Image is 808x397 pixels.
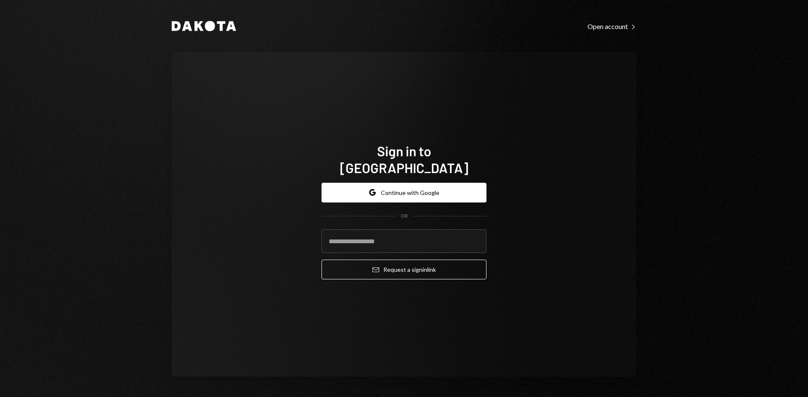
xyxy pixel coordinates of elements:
button: Continue with Google [322,183,486,202]
div: OR [401,213,408,220]
div: Open account [587,22,636,31]
button: Request a signinlink [322,260,486,279]
h1: Sign in to [GEOGRAPHIC_DATA] [322,142,486,176]
a: Open account [587,21,636,31]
